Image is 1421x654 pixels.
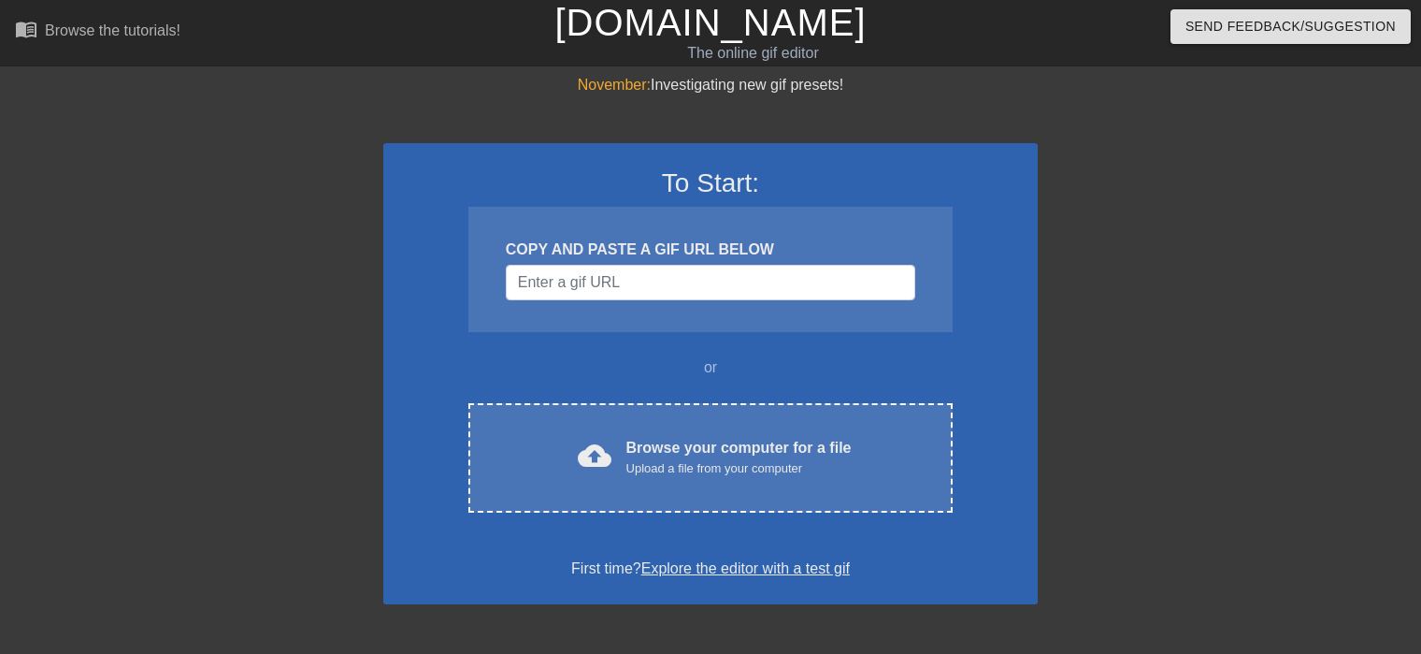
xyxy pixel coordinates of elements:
[483,42,1024,65] div: The online gif editor
[45,22,180,38] div: Browse the tutorials!
[1185,15,1396,38] span: Send Feedback/Suggestion
[641,560,850,576] a: Explore the editor with a test gif
[408,167,1013,199] h3: To Start:
[506,239,915,261] div: COPY AND PASTE A GIF URL BELOW
[432,356,989,379] div: or
[626,459,852,478] div: Upload a file from your computer
[408,558,1013,580] div: First time?
[1170,9,1411,44] button: Send Feedback/Suggestion
[383,74,1038,96] div: Investigating new gif presets!
[554,2,866,43] a: [DOMAIN_NAME]
[578,439,611,472] span: cloud_upload
[626,437,852,478] div: Browse your computer for a file
[506,265,915,300] input: Username
[15,18,180,47] a: Browse the tutorials!
[578,77,651,93] span: November:
[15,18,37,40] span: menu_book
